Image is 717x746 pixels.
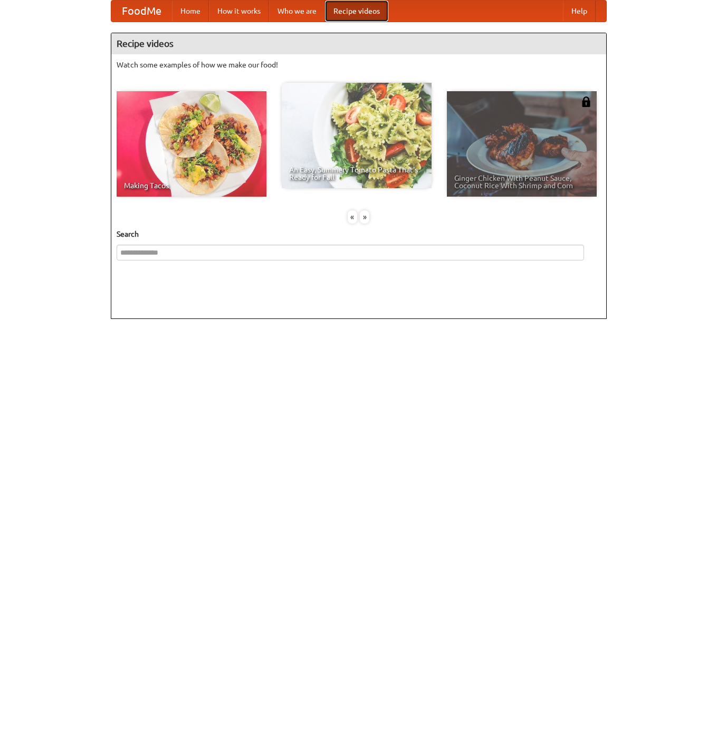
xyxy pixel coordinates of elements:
span: Making Tacos [124,182,259,189]
a: Recipe videos [325,1,388,22]
h5: Search [117,229,601,239]
h4: Recipe videos [111,33,606,54]
span: An Easy, Summery Tomato Pasta That's Ready for Fall [289,166,424,181]
a: FoodMe [111,1,172,22]
p: Watch some examples of how we make our food! [117,60,601,70]
img: 483408.png [581,96,591,107]
a: Who we are [269,1,325,22]
a: An Easy, Summery Tomato Pasta That's Ready for Fall [282,83,432,188]
div: « [348,210,357,224]
a: How it works [209,1,269,22]
div: » [360,210,369,224]
a: Home [172,1,209,22]
a: Making Tacos [117,91,266,197]
a: Help [563,1,596,22]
